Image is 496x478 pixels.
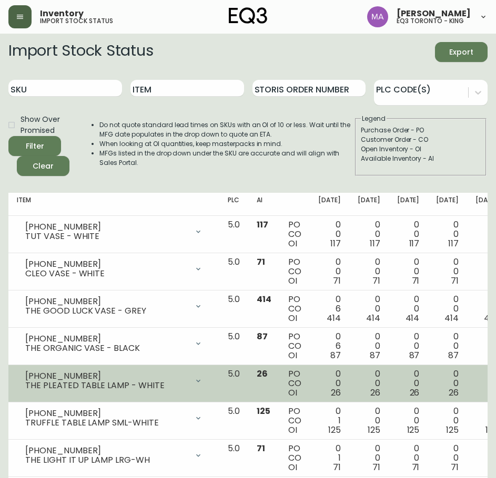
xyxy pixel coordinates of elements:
[25,297,188,306] div: [PHONE_NUMBER]
[25,269,188,278] div: CLEO VASE - WHITE
[397,332,420,360] div: 0 0
[219,290,248,328] td: 5.0
[17,156,69,176] button: Clear
[8,136,61,156] button: Filter
[25,371,188,381] div: [PHONE_NUMBER]
[17,220,211,243] div: [PHONE_NUMBER]TUT VASE - WHITE
[370,387,380,399] span: 26
[349,193,389,216] th: [DATE]
[448,349,459,361] span: 87
[372,461,380,473] span: 71
[451,461,459,473] span: 71
[8,42,153,62] h2: Import Stock Status
[331,387,341,399] span: 26
[288,312,297,324] span: OI
[257,405,270,417] span: 125
[318,220,341,248] div: 0 0
[17,295,211,318] div: [PHONE_NUMBER]THE GOOD LUCK VASE - GREY
[257,368,268,380] span: 26
[257,442,265,454] span: 71
[288,461,297,473] span: OI
[409,349,420,361] span: 87
[8,193,219,216] th: Item
[397,220,420,248] div: 0 0
[229,7,268,24] img: logo
[25,446,188,455] div: [PHONE_NUMBER]
[443,46,479,59] span: Export
[17,407,211,430] div: [PHONE_NUMBER]TRUFFLE TABLE LAMP SML-WHITE
[397,407,420,435] div: 0 0
[25,306,188,316] div: THE GOOD LUCK VASE - GREY
[288,444,301,472] div: PO CO
[288,275,297,287] span: OI
[449,387,459,399] span: 26
[219,216,248,253] td: 5.0
[25,222,188,232] div: [PHONE_NUMBER]
[358,295,380,323] div: 0 0
[361,114,387,123] legend: Legend
[17,444,211,467] div: [PHONE_NUMBER]THE LIGHT IT UP LAMP LRG-WH
[436,369,459,398] div: 0 0
[397,257,420,286] div: 0 0
[288,220,301,248] div: PO CO
[288,295,301,323] div: PO CO
[397,295,420,323] div: 0 0
[25,160,61,173] span: Clear
[219,402,248,440] td: 5.0
[318,444,341,472] div: 0 1
[451,275,459,287] span: 71
[436,257,459,286] div: 0 0
[366,312,380,324] span: 414
[361,154,481,163] div: Available Inventory - AI
[409,237,420,250] span: 117
[318,295,341,323] div: 0 6
[327,312,341,324] span: 414
[361,135,481,144] div: Customer Order - CO
[444,312,459,324] span: 414
[219,328,248,365] td: 5.0
[367,6,388,27] img: 4f0989f25cbf85e7eb2537583095d61e
[448,237,459,250] span: 117
[397,9,471,18] span: [PERSON_NAME]
[288,257,301,286] div: PO CO
[446,424,459,436] span: 125
[25,455,188,465] div: THE LIGHT IT UP LAMP LRG-WH
[358,332,380,360] div: 0 0
[25,232,188,241] div: TUT VASE - WHITE
[358,257,380,286] div: 0 0
[99,139,354,149] li: When looking at OI quantities, keep masterpacks in mind.
[257,256,265,268] span: 71
[288,349,297,361] span: OI
[17,369,211,392] div: [PHONE_NUMBER]THE PLEATED TABLE LAMP - WHITE
[407,424,420,436] span: 125
[358,407,380,435] div: 0 0
[410,387,420,399] span: 26
[328,424,341,436] span: 125
[358,220,380,248] div: 0 0
[333,275,341,287] span: 71
[318,407,341,435] div: 0 1
[17,332,211,355] div: [PHONE_NUMBER]THE ORGANIC VASE - BLACK
[333,461,341,473] span: 71
[257,293,271,305] span: 414
[428,193,467,216] th: [DATE]
[40,9,84,18] span: Inventory
[372,275,380,287] span: 71
[219,253,248,290] td: 5.0
[310,193,349,216] th: [DATE]
[406,312,420,324] span: 414
[248,193,280,216] th: AI
[436,220,459,248] div: 0 0
[219,193,248,216] th: PLC
[257,330,268,342] span: 87
[25,344,188,353] div: THE ORGANIC VASE - BLACK
[368,424,380,436] span: 125
[318,257,341,286] div: 0 0
[219,440,248,477] td: 5.0
[219,365,248,402] td: 5.0
[330,349,341,361] span: 87
[40,18,113,24] h5: import stock status
[288,369,301,398] div: PO CO
[288,407,301,435] div: PO CO
[358,369,380,398] div: 0 0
